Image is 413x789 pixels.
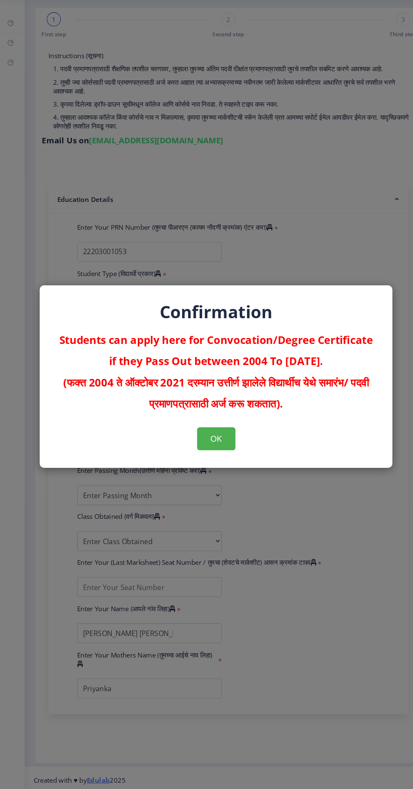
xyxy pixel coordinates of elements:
[55,349,358,430] p: Students can apply here for Convocation/Degree Certificate if they Pass Out between 2004 To [DATE].
[61,393,353,427] strong: (फक्त 2004 ते ऑक्टोबर 2021 दरम्यान उत्तीर्ण झालेले विद्यार्थीच येथे समारंभ/ पदवी प्रमाणपत्रासाठी ...
[25,7,228,23] a: Convocation / Degree Certificate
[55,324,358,341] h2: Confirmation
[25,2,51,30] img: logo
[188,443,225,465] button: OK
